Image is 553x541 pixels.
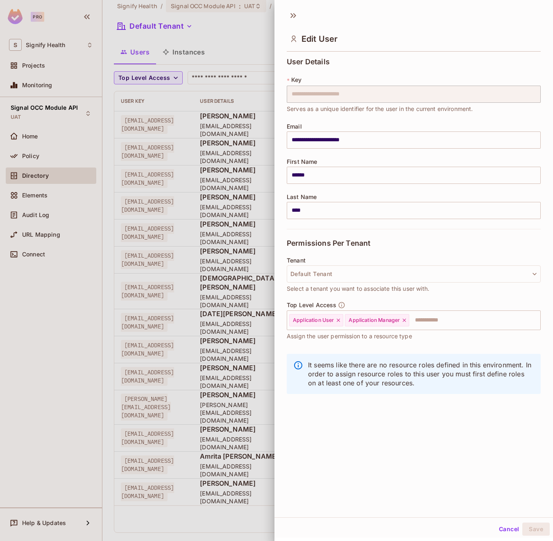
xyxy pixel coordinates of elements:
span: Serves as a unique identifier for the user in the current environment. [287,104,473,113]
span: Edit User [301,34,338,44]
span: User Details [287,58,330,66]
span: First Name [287,158,317,165]
div: Application User [289,314,343,326]
div: Application Manager [345,314,409,326]
p: It seems like there are no resource roles defined in this environment. In order to assign resourc... [308,360,534,387]
span: Permissions Per Tenant [287,239,370,247]
button: Open [536,319,538,321]
span: Key [291,77,301,83]
span: Email [287,123,302,130]
button: Cancel [496,523,522,536]
span: Tenant [287,257,306,264]
span: Last Name [287,194,317,200]
span: Assign the user permission to a resource type [287,332,412,341]
span: Application Manager [349,317,400,324]
span: Top Level Access [287,302,336,308]
span: Application User [293,317,334,324]
span: Select a tenant you want to associate this user with. [287,284,429,293]
button: Save [522,523,550,536]
button: Default Tenant [287,265,541,283]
